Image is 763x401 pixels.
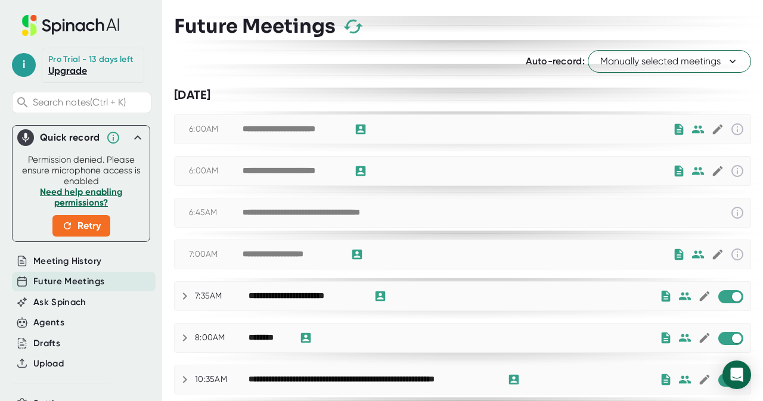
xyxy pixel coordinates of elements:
[189,207,243,218] div: 6:45AM
[730,164,745,178] svg: This event has already passed
[20,154,142,237] div: Permission denied. Please ensure microphone access is enabled
[195,332,249,343] div: 8:00AM
[730,122,745,136] svg: This event has already passed
[48,65,87,76] a: Upgrade
[33,296,86,309] button: Ask Spinach
[40,132,100,144] div: Quick record
[189,166,243,176] div: 6:00AM
[48,54,133,65] div: Pro Trial - 13 days left
[33,254,101,268] button: Meeting History
[12,53,36,77] span: i
[174,15,336,38] h3: Future Meetings
[526,55,585,67] span: Auto-record:
[195,291,249,301] div: 7:35AM
[62,219,101,233] span: Retry
[600,54,739,69] span: Manually selected meetings
[195,374,249,385] div: 10:35AM
[33,275,104,288] button: Future Meetings
[33,316,64,329] button: Agents
[189,249,243,260] div: 7:00AM
[33,97,126,108] span: Search notes (Ctrl + K)
[189,124,243,135] div: 6:00AM
[588,50,751,73] button: Manually selected meetings
[33,357,64,371] button: Upload
[722,360,751,389] div: Open Intercom Messenger
[730,206,745,220] svg: This event has already passed
[730,247,745,262] svg: This event has already passed
[17,126,145,150] div: Quick record
[52,215,110,237] button: Retry
[174,88,751,102] div: [DATE]
[40,186,122,208] a: Need help enabling permissions?
[33,337,60,350] button: Drafts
